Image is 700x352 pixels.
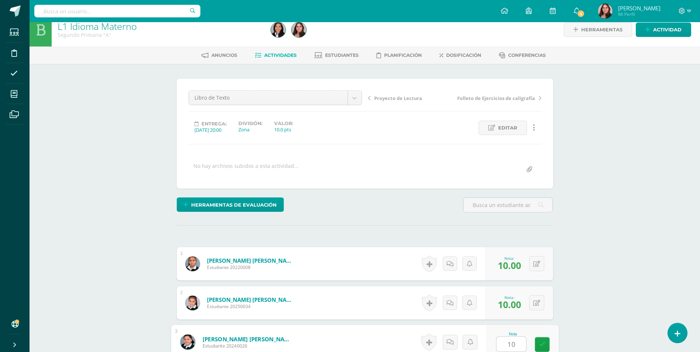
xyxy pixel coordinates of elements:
[202,343,293,349] span: Estudiante 20240026
[202,335,293,343] a: [PERSON_NAME] [PERSON_NAME]
[618,11,661,17] span: Mi Perfil
[194,127,227,133] div: [DATE] 20:00
[499,49,546,61] a: Conferencias
[201,121,227,127] span: Entrega:
[191,198,277,212] span: Herramientas de evaluación
[653,23,682,37] span: Actividad
[185,296,200,310] img: 941254f8f6f1d9bec1b43ea8def0b61f.png
[376,49,422,61] a: Planificación
[384,52,422,58] span: Planificación
[439,49,481,61] a: Dosificación
[185,256,200,271] img: fbe59f13b6c16b7f87babe46d3c73783.png
[180,334,195,349] img: a46d87d26a2b655cda648f0ddc069436.png
[498,259,521,272] span: 10.00
[636,23,691,37] a: Actividad
[374,95,422,101] span: Proyecto de Lectura
[207,264,296,270] span: Estudiante 20220008
[207,257,296,264] a: [PERSON_NAME] [PERSON_NAME]
[455,94,541,101] a: Folleto de Ejercicios de caligrafía
[189,91,362,105] a: Libro de Texto
[581,23,623,37] span: Herramientas
[58,21,262,31] h1: L1 Idioma Materno
[207,296,296,303] a: [PERSON_NAME] [PERSON_NAME]
[498,121,517,135] span: Editar
[564,23,632,37] a: Herramientas
[201,49,237,61] a: Anuncios
[58,20,137,32] a: L1 Idioma Materno
[463,198,552,212] input: Busca un estudiante aquí...
[577,10,585,18] span: 4
[598,4,613,18] img: a350bbd67ea0b1332974b310169efa85.png
[498,298,521,311] span: 10.00
[238,126,262,133] div: Zona
[368,94,455,101] a: Proyecto de Lectura
[177,197,284,212] a: Herramientas de evaluación
[274,126,293,133] div: 10.0 pts
[325,52,359,58] span: Estudiantes
[211,52,237,58] span: Anuncios
[498,256,521,261] div: Nota:
[264,52,297,58] span: Actividades
[34,5,200,17] input: Busca un usuario...
[58,31,262,38] div: Segundo Primaria 'A'
[496,337,526,352] input: 0-10.0
[238,121,262,126] label: División:
[271,23,286,37] img: f601d88a57e103b084b15924aeed5ff8.png
[496,332,530,336] div: Nota
[618,4,661,12] span: [PERSON_NAME]
[508,52,546,58] span: Conferencias
[498,295,521,300] div: Nota:
[207,303,296,310] span: Estudiante 20250034
[193,162,299,177] div: No hay archivos subidos a esta actividad...
[457,95,535,101] span: Folleto de Ejercicios de caligrafía
[292,23,306,37] img: a350bbd67ea0b1332974b310169efa85.png
[194,91,342,105] span: Libro de Texto
[274,121,293,126] label: Valor:
[255,49,297,61] a: Actividades
[314,49,359,61] a: Estudiantes
[446,52,481,58] span: Dosificación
